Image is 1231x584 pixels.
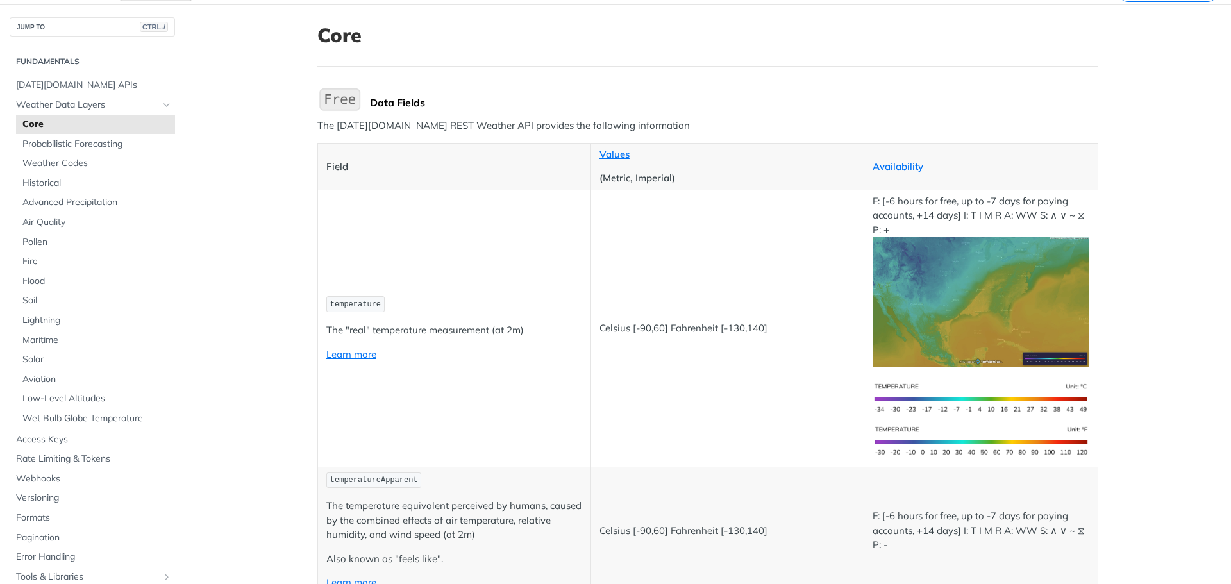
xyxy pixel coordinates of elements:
[16,99,158,112] span: Weather Data Layers
[22,373,172,386] span: Aviation
[873,194,1089,367] p: F: [-6 hours for free, up to -7 days for paying accounts, +14 days] I: T I M R A: WW S: ∧ ∨ ~ ⧖ P: +
[873,509,1089,553] p: F: [-6 hours for free, up to -7 days for paying accounts, +14 days] I: T I M R A: WW S: ∧ ∨ ~ ⧖ P: -
[317,24,1098,47] h1: Core
[330,300,381,309] span: temperature
[317,119,1098,133] p: The [DATE][DOMAIN_NAME] REST Weather API provides the following information
[22,138,172,151] span: Probabilistic Forecasting
[16,135,175,154] a: Probabilistic Forecasting
[22,334,172,347] span: Maritime
[599,171,855,186] p: (Metric, Imperial)
[16,252,175,271] a: Fire
[10,96,175,115] a: Weather Data LayersHide subpages for Weather Data Layers
[16,453,172,465] span: Rate Limiting & Tokens
[370,96,1098,109] div: Data Fields
[16,233,175,252] a: Pollen
[16,551,172,563] span: Error Handling
[22,216,172,229] span: Air Quality
[22,177,172,190] span: Historical
[16,331,175,350] a: Maritime
[10,528,175,547] a: Pagination
[22,412,172,425] span: Wet Bulb Globe Temperature
[599,321,855,336] p: Celsius [-90,60] Fahrenheit [-130,140]
[16,472,172,485] span: Webhooks
[873,296,1089,308] span: Expand image
[10,547,175,567] a: Error Handling
[16,272,175,291] a: Flood
[22,392,172,405] span: Low-Level Altitudes
[16,433,172,446] span: Access Keys
[10,449,175,469] a: Rate Limiting & Tokens
[16,512,172,524] span: Formats
[326,552,582,567] p: Also known as "feels like".
[599,524,855,538] p: Celsius [-90,60] Fahrenheit [-130,140]
[22,157,172,170] span: Weather Codes
[16,409,175,428] a: Wet Bulb Globe Temperature
[326,499,582,542] p: The temperature equivalent perceived by humans, caused by the combined effects of air temperature...
[16,492,172,505] span: Versioning
[16,291,175,310] a: Soil
[16,115,175,134] a: Core
[10,508,175,528] a: Formats
[22,196,172,209] span: Advanced Precipitation
[10,430,175,449] a: Access Keys
[873,160,923,172] a: Availability
[326,160,582,174] p: Field
[10,56,175,67] h2: Fundamentals
[599,148,630,160] a: Values
[22,236,172,249] span: Pollen
[22,275,172,288] span: Flood
[10,488,175,508] a: Versioning
[22,314,172,327] span: Lightning
[16,79,172,92] span: [DATE][DOMAIN_NAME] APIs
[330,476,418,485] span: temperatureApparent
[16,370,175,389] a: Aviation
[16,531,172,544] span: Pagination
[16,571,158,583] span: Tools & Libraries
[16,154,175,173] a: Weather Codes
[162,572,172,582] button: Show subpages for Tools & Libraries
[22,255,172,268] span: Fire
[326,323,582,338] p: The "real" temperature measurement (at 2m)
[16,174,175,193] a: Historical
[873,391,1089,403] span: Expand image
[10,469,175,488] a: Webhooks
[16,389,175,408] a: Low-Level Altitudes
[16,350,175,369] a: Solar
[10,76,175,95] a: [DATE][DOMAIN_NAME] APIs
[140,22,168,32] span: CTRL-/
[22,294,172,307] span: Soil
[326,348,376,360] a: Learn more
[22,118,172,131] span: Core
[10,17,175,37] button: JUMP TOCTRL-/
[162,100,172,110] button: Hide subpages for Weather Data Layers
[22,353,172,366] span: Solar
[16,193,175,212] a: Advanced Precipitation
[873,434,1089,446] span: Expand image
[16,311,175,330] a: Lightning
[16,213,175,232] a: Air Quality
